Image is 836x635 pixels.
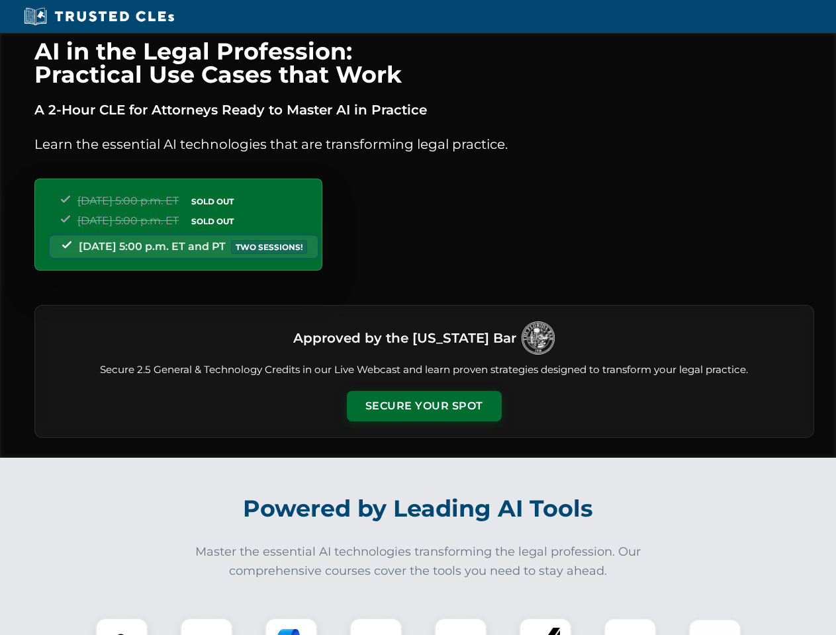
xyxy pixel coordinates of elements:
p: Learn the essential AI technologies that are transforming legal practice. [34,134,814,155]
h1: AI in the Legal Profession: Practical Use Cases that Work [34,40,814,86]
h3: Approved by the [US_STATE] Bar [293,326,516,350]
p: A 2-Hour CLE for Attorneys Ready to Master AI in Practice [34,99,814,120]
button: Secure Your Spot [347,391,502,421]
span: SOLD OUT [187,214,238,228]
p: Secure 2.5 General & Technology Credits in our Live Webcast and learn proven strategies designed ... [51,362,798,378]
img: Trusted CLEs [20,7,178,26]
img: Logo [522,321,555,355]
p: Master the essential AI technologies transforming the legal profession. Our comprehensive courses... [187,542,650,581]
span: [DATE] 5:00 p.m. ET [77,214,179,227]
span: [DATE] 5:00 p.m. ET [77,194,179,207]
h2: Powered by Leading AI Tools [52,486,785,532]
span: SOLD OUT [187,194,238,208]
